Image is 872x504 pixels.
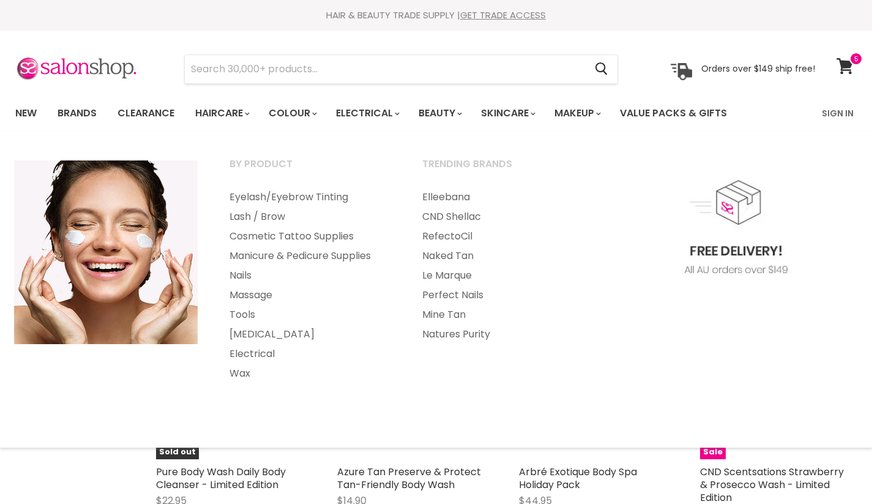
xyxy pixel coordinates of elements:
ul: Main menu [407,187,597,344]
a: Clearance [108,100,184,126]
a: Cosmetic Tattoo Supplies [214,227,404,246]
a: Mine Tan [407,305,597,325]
a: Perfect Nails [407,285,597,305]
form: Product [184,55,618,84]
a: Haircare [186,100,257,126]
a: Trending Brands [407,154,597,185]
ul: Main menu [214,187,404,383]
a: Tools [214,305,404,325]
a: New [6,100,46,126]
a: Arbré Exotique Body Spa Holiday Pack [519,465,637,492]
a: GET TRADE ACCESS [460,9,546,21]
input: Search [185,55,585,83]
a: Eyelash/Eyebrow Tinting [214,187,404,207]
a: Skincare [472,100,543,126]
a: Electrical [214,344,404,364]
a: Makeup [545,100,608,126]
span: Sale [700,445,726,459]
a: Value Packs & Gifts [611,100,736,126]
a: Wax [214,364,404,383]
a: CND Shellac [407,207,597,227]
a: RefectoCil [407,227,597,246]
a: By Product [214,154,404,185]
a: Brands [48,100,106,126]
a: Colour [259,100,324,126]
a: [MEDICAL_DATA] [214,325,404,344]
p: Orders over $149 ship free! [701,63,815,74]
a: Le Marque [407,266,597,285]
a: Pure Body Wash Daily Body Cleanser - Limited Edition [156,465,286,492]
a: Elleebana [407,187,597,207]
a: Massage [214,285,404,305]
a: Electrical [327,100,407,126]
iframe: Gorgias live chat messenger [811,446,860,492]
span: Sold out [156,445,199,459]
a: Natures Purity [407,325,597,344]
a: Sign In [814,100,861,126]
a: Azure Tan Preserve & Protect Tan-Friendly Body Wash [337,465,481,492]
button: Search [585,55,617,83]
a: Lash / Brow [214,207,404,227]
ul: Main menu [6,96,775,131]
a: Manicure & Pedicure Supplies [214,246,404,266]
a: Beauty [409,100,469,126]
a: Naked Tan [407,246,597,266]
a: Nails [214,266,404,285]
